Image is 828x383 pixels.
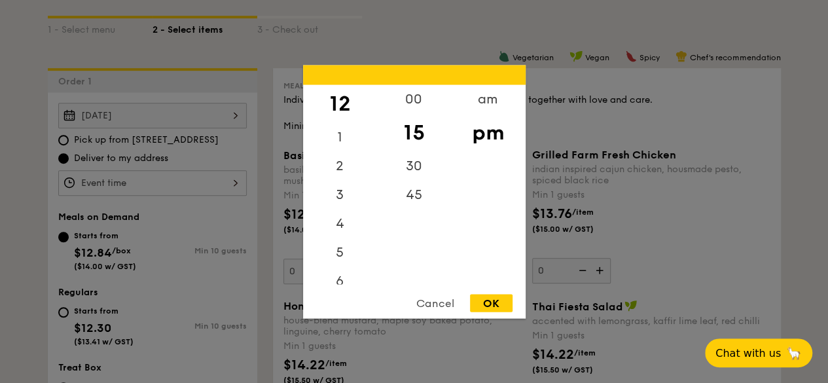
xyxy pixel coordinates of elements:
div: 12 [303,84,377,122]
div: pm [451,113,525,151]
div: 00 [377,84,451,113]
div: 5 [303,238,377,266]
div: 2 [303,151,377,180]
div: 15 [377,113,451,151]
div: 1 [303,122,377,151]
span: Chat with us [715,347,781,359]
div: am [451,84,525,113]
div: 45 [377,180,451,209]
span: 🦙 [786,346,802,361]
div: OK [470,294,513,312]
div: Cancel [403,294,467,312]
div: 30 [377,151,451,180]
div: 4 [303,209,377,238]
div: 6 [303,266,377,295]
button: Chat with us🦙 [705,338,812,367]
div: 3 [303,180,377,209]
